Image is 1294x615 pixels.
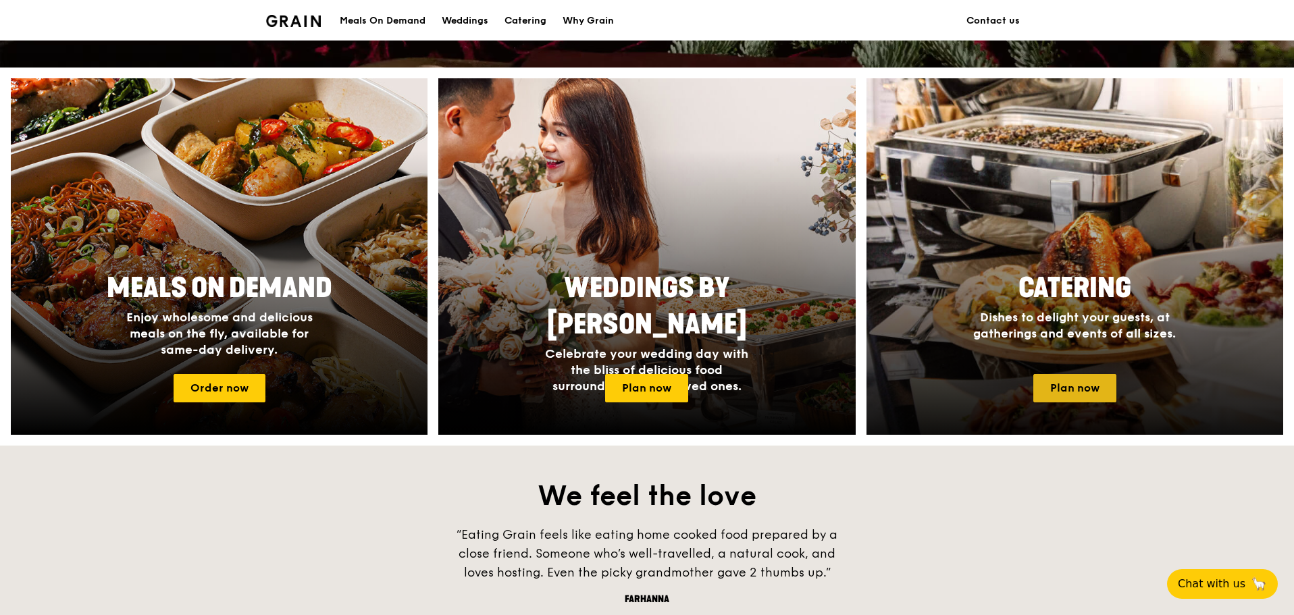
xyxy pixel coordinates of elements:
[1167,569,1278,599] button: Chat with us🦙
[866,78,1283,435] a: CateringDishes to delight your guests, at gatherings and events of all sizes.Plan now
[1178,576,1245,592] span: Chat with us
[126,310,313,357] span: Enjoy wholesome and delicious meals on the fly, available for same-day delivery.
[11,78,428,435] img: meals-on-demand-card.d2b6f6db.png
[547,272,747,341] span: Weddings by [PERSON_NAME]
[1033,374,1116,402] a: Plan now
[504,1,546,41] div: Catering
[438,78,855,435] img: weddings-card.4f3003b8.jpg
[266,15,321,27] img: Grain
[340,1,425,41] div: Meals On Demand
[444,593,850,606] div: Farhanna
[11,78,428,435] a: Meals On DemandEnjoy wholesome and delicious meals on the fly, available for same-day delivery.Or...
[605,374,688,402] a: Plan now
[434,1,496,41] a: Weddings
[496,1,554,41] a: Catering
[442,1,488,41] div: Weddings
[444,525,850,582] div: “Eating Grain feels like eating home cooked food prepared by a close friend. Someone who’s well-t...
[554,1,622,41] a: Why Grain
[563,1,614,41] div: Why Grain
[438,78,855,435] a: Weddings by [PERSON_NAME]Celebrate your wedding day with the bliss of delicious food surrounded b...
[958,1,1028,41] a: Contact us
[1251,576,1267,592] span: 🦙
[107,272,332,304] span: Meals On Demand
[174,374,265,402] a: Order now
[545,346,748,394] span: Celebrate your wedding day with the bliss of delicious food surrounded by your loved ones.
[1018,272,1131,304] span: Catering
[973,310,1176,341] span: Dishes to delight your guests, at gatherings and events of all sizes.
